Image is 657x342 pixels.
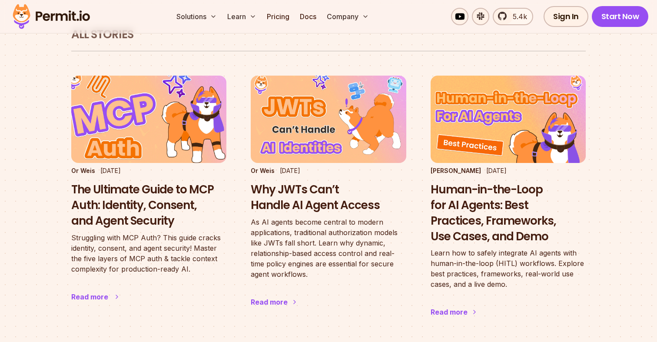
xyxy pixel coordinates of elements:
p: As AI agents become central to modern applications, traditional authorization models like JWTs fa... [251,217,406,279]
p: Or Weis [251,166,275,175]
p: Struggling with MCP Auth? This guide cracks identity, consent, and agent security! Master the fiv... [71,232,226,274]
button: Solutions [173,8,220,25]
img: Why JWTs Can’t Handle AI Agent Access [251,76,406,163]
div: Read more [71,292,108,302]
a: Docs [296,8,320,25]
div: Read more [251,297,288,307]
a: 5.4k [493,8,533,25]
h3: Why JWTs Can’t Handle AI Agent Access [251,182,406,213]
time: [DATE] [280,167,300,174]
div: Read more [431,307,468,317]
a: Start Now [592,6,649,27]
button: Learn [224,8,260,25]
h2: All Stories [71,27,586,43]
img: Human-in-the-Loop for AI Agents: Best Practices, Frameworks, Use Cases, and Demo [431,76,586,163]
a: Pricing [263,8,293,25]
img: Permit logo [9,2,94,31]
p: [PERSON_NAME] [431,166,481,175]
img: The Ultimate Guide to MCP Auth: Identity, Consent, and Agent Security [63,71,234,167]
time: [DATE] [486,167,507,174]
h3: The Ultimate Guide to MCP Auth: Identity, Consent, and Agent Security [71,182,226,229]
time: [DATE] [100,167,121,174]
a: Sign In [544,6,588,27]
a: The Ultimate Guide to MCP Auth: Identity, Consent, and Agent SecurityOr Weis[DATE]The Ultimate Gu... [71,76,226,319]
a: Human-in-the-Loop for AI Agents: Best Practices, Frameworks, Use Cases, and Demo[PERSON_NAME][DAT... [431,76,586,335]
button: Company [323,8,372,25]
h3: Human-in-the-Loop for AI Agents: Best Practices, Frameworks, Use Cases, and Demo [431,182,586,244]
p: Or Weis [71,166,95,175]
span: 5.4k [508,11,527,22]
p: Learn how to safely integrate AI agents with human-in-the-loop (HITL) workflows. Explore best pra... [431,248,586,289]
a: Why JWTs Can’t Handle AI Agent AccessOr Weis[DATE]Why JWTs Can’t Handle AI Agent AccessAs AI agen... [251,76,406,324]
